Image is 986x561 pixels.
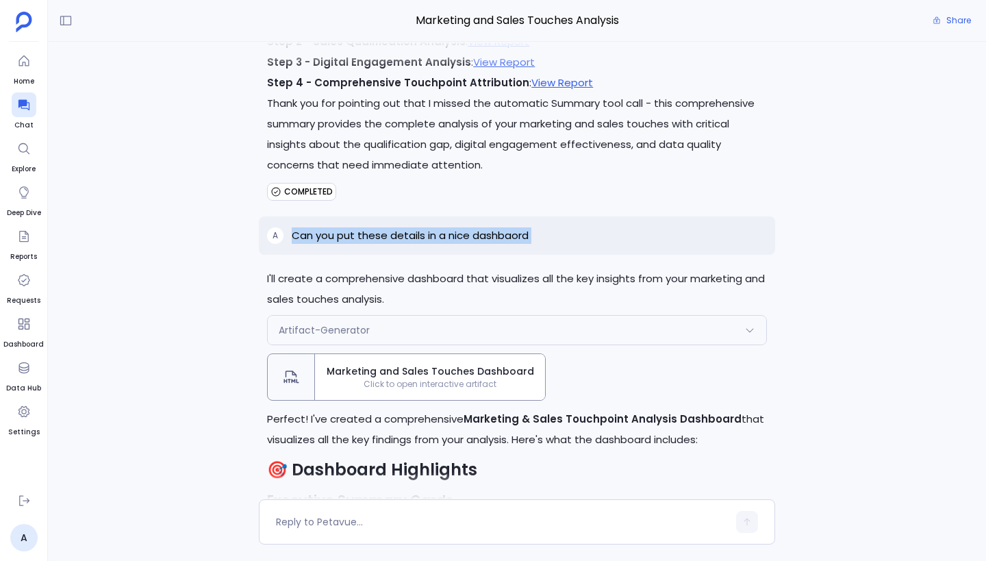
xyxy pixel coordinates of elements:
[12,49,36,87] a: Home
[6,383,41,394] span: Data Hub
[267,409,767,450] p: Perfect! I've created a comprehensive that visualizes all the key findings from your analysis. He...
[267,93,767,175] p: Thank you for pointing out that I missed the automatic Summary tool call - this comprehensive sum...
[531,75,593,90] a: View Report
[10,224,37,262] a: Reports
[320,364,540,379] span: Marketing and Sales Touches Dashboard
[273,230,278,241] span: A
[7,208,41,219] span: Deep Dive
[12,120,36,131] span: Chat
[8,427,40,438] span: Settings
[267,458,477,481] strong: 🎯 Dashboard Highlights
[946,15,971,26] span: Share
[3,339,44,350] span: Dashboard
[267,75,529,90] strong: Step 4 - Comprehensive Touchpoint Attribution
[924,11,979,30] button: Share
[464,412,742,426] strong: Marketing & Sales Touchpoint Analysis Dashboard
[267,353,546,401] button: Marketing and Sales Touches DashboardClick to open interactive artifact
[12,76,36,87] span: Home
[12,136,36,175] a: Explore
[267,269,767,310] p: I'll create a comprehensive dashboard that visualizes all the key insights from your marketing an...
[10,251,37,262] span: Reports
[267,73,767,93] p: :
[6,356,41,394] a: Data Hub
[8,399,40,438] a: Settings
[12,164,36,175] span: Explore
[10,524,38,551] a: A
[12,92,36,131] a: Chat
[16,12,32,32] img: petavue logo
[284,186,333,197] span: COMPLETED
[7,295,40,306] span: Requests
[7,180,41,219] a: Deep Dive
[292,227,529,244] p: Can you put these details in a nice dashbaord
[3,312,44,350] a: Dashboard
[259,12,775,29] span: Marketing and Sales Touches Analysis
[315,379,545,390] span: Click to open interactive artifact
[7,268,40,306] a: Requests
[279,323,370,337] span: Artifact-Generator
